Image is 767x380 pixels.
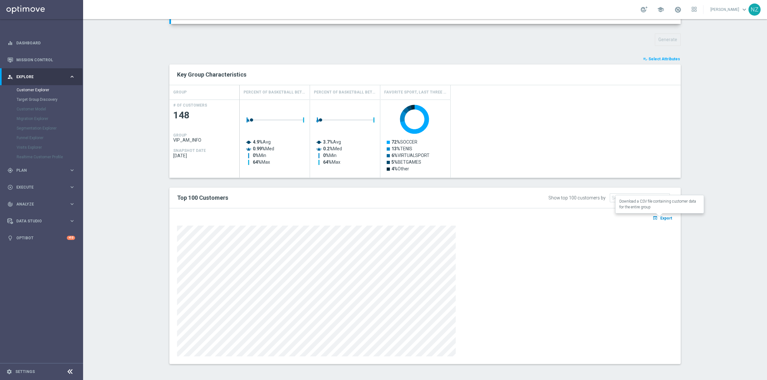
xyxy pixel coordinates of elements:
button: track_changes Analyze keyboard_arrow_right [7,202,75,207]
a: Mission Control [16,51,75,68]
span: 148 [173,109,236,122]
tspan: 64% [323,160,332,165]
div: Migration Explorer [17,114,82,123]
button: Data Studio keyboard_arrow_right [7,219,75,224]
button: lightbulb Optibot +10 [7,235,75,241]
span: Analyze [16,202,69,206]
button: open_in_browser Export [652,214,673,222]
div: Customer Explorer [17,85,82,95]
text: Min [253,153,266,158]
text: Med [253,146,274,151]
div: Customer Model [17,104,82,114]
i: keyboard_arrow_right [69,201,75,207]
span: Export [660,216,672,220]
i: keyboard_arrow_right [69,184,75,190]
button: equalizer Dashboard [7,41,75,46]
i: person_search [7,74,13,80]
div: NZ [748,4,761,16]
i: keyboard_arrow_right [69,167,75,173]
a: Target Group Discovery [17,97,66,102]
tspan: 0% [253,153,259,158]
span: Plan [16,168,69,172]
button: play_circle_outline Execute keyboard_arrow_right [7,185,75,190]
text: Max [323,160,340,165]
i: play_circle_outline [7,184,13,190]
h4: Favorite Sport, Last Three Months [384,87,446,98]
tspan: 0% [323,153,329,158]
h4: SNAPSHOT DATE [173,148,206,153]
text: SOCCER [391,139,417,145]
i: keyboard_arrow_right [69,74,75,80]
tspan: 0.2% [323,146,333,151]
span: 2025-08-17 [173,153,236,158]
i: playlist_add_check [643,57,647,61]
tspan: 0.99% [253,146,265,151]
tspan: 4.9% [253,139,263,145]
button: person_search Explore keyboard_arrow_right [7,74,75,79]
button: gps_fixed Plan keyboard_arrow_right [7,168,75,173]
h4: Percent of Basketball Bets, Last Three Months [314,87,376,98]
i: equalizer [7,40,13,46]
button: Generate [655,34,681,46]
a: Optibot [16,229,67,246]
a: Customer Explorer [17,87,66,93]
div: Press SPACE to select this row. [240,100,451,178]
div: Show top 100 customers by [548,195,606,201]
text: BETGAMES [391,160,421,165]
tspan: 5% [391,160,398,165]
text: VIRTUALSPORT [391,153,430,158]
div: Explore [7,74,69,80]
span: Select Attributes [648,57,680,61]
tspan: 64% [253,160,261,165]
span: keyboard_arrow_down [741,6,748,13]
text: Avg [253,139,271,145]
button: Mission Control [7,57,75,63]
h4: GROUP [173,87,187,98]
tspan: 4% [391,166,398,171]
text: Max [253,160,270,165]
text: Other [391,166,409,171]
div: Mission Control [7,51,75,68]
text: Avg [323,139,341,145]
i: keyboard_arrow_right [69,218,75,224]
div: Execute [7,184,69,190]
a: Dashboard [16,34,75,51]
i: lightbulb [7,235,13,241]
text: TENIS [391,146,412,151]
div: Dashboard [7,34,75,51]
tspan: 72% [391,139,400,145]
span: Explore [16,75,69,79]
span: VIP_AM_INFO [173,138,236,143]
text: Med [323,146,342,151]
div: Plan [7,168,69,173]
a: [PERSON_NAME]keyboard_arrow_down [710,5,748,14]
tspan: 13% [391,146,400,151]
div: Visits Explorer [17,143,82,152]
i: gps_fixed [7,168,13,173]
h2: Top 100 Customers [177,194,462,202]
span: Execute [16,185,69,189]
h2: Key Group Characteristics [177,71,673,78]
div: Analyze [7,201,69,207]
span: Data Studio [16,219,69,223]
i: settings [6,369,12,375]
h4: # OF CUSTOMERS [173,103,207,108]
button: playlist_add_check Select Attributes [642,56,681,63]
div: Data Studio [7,218,69,224]
span: school [657,6,664,13]
a: Settings [15,370,35,374]
h4: Percent of Basketball Bets, Lifetime [244,87,306,98]
h4: GROUP [173,133,187,138]
div: Press SPACE to select this row. [169,100,240,178]
text: Min [323,153,337,158]
i: track_changes [7,201,13,207]
i: open_in_browser [653,215,659,220]
tspan: 3.7% [323,139,333,145]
